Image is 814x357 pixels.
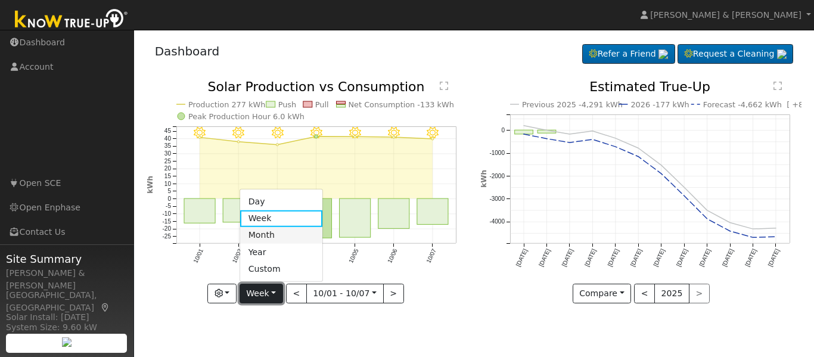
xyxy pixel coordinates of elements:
[767,248,781,268] text: [DATE]
[721,248,735,268] text: [DATE]
[440,81,448,91] text: 
[705,216,710,221] circle: onclick=""
[167,188,171,194] text: 5
[162,210,171,217] text: -10
[634,284,655,304] button: <
[613,136,618,141] circle: onclick=""
[353,136,356,138] circle: onclick=""
[388,127,400,139] i: 10/06 - Clear
[188,100,265,109] text: Production 277 kWh
[515,248,529,268] text: [DATE]
[286,284,307,304] button: <
[164,143,171,150] text: 35
[240,193,323,210] a: Day
[515,130,533,134] rect: onclick=""
[349,127,361,139] i: 10/05 - Clear
[192,248,204,265] text: 10/01
[636,154,641,159] circle: onclick=""
[339,198,370,237] rect: onclick=""
[489,195,505,202] text: -3000
[164,158,171,164] text: 25
[501,127,505,134] text: 0
[777,49,787,59] img: retrieve
[591,137,595,142] circle: onclick=""
[167,195,171,202] text: 0
[636,146,641,151] circle: onclick=""
[728,221,732,225] circle: onclick=""
[650,10,801,20] span: [PERSON_NAME] & [PERSON_NAME]
[237,141,240,143] circle: onclick=""
[567,132,572,136] circle: onclick=""
[306,284,384,304] button: 10/01 - 10/07
[315,100,329,109] text: Pull
[751,226,756,231] circle: onclick=""
[522,100,623,109] text: Previous 2025 -4,291 kWh
[240,244,323,260] a: Year
[164,173,171,179] text: 15
[659,163,664,167] circle: onclick=""
[207,79,424,94] text: Solar Production vs Consumption
[194,127,206,139] i: 10/01 - Clear
[480,170,488,188] text: kWh
[6,267,128,292] div: [PERSON_NAME] & [PERSON_NAME]
[489,150,505,157] text: -1000
[431,138,434,140] circle: onclick=""
[589,79,710,94] text: Estimated True-Up
[582,44,675,64] a: Refer a Friend
[188,112,305,121] text: Peak Production Hour 6.0 kWh
[164,166,171,172] text: 20
[231,248,243,265] text: 10/02
[164,181,171,187] text: 10
[62,337,72,347] img: retrieve
[271,127,283,139] i: 10/03 - MostlyClear
[162,226,171,232] text: -20
[310,127,322,139] i: 10/04 - Clear
[166,203,171,210] text: -5
[538,130,556,133] rect: onclick=""
[751,235,756,240] circle: onclick=""
[240,210,323,227] a: Week
[164,135,171,142] text: 40
[631,100,689,109] text: 2026 -177 kWh
[393,136,395,138] circle: onclick=""
[162,233,171,240] text: -25
[240,227,323,244] a: Month
[427,127,439,139] i: 10/07 - Clear
[567,140,572,145] circle: onclick=""
[654,284,689,304] button: 2025
[629,248,643,268] text: [DATE]
[383,284,404,304] button: >
[573,284,632,304] button: Compare
[6,251,128,267] span: Site Summary
[659,172,664,176] circle: onclick=""
[164,150,171,157] text: 30
[607,248,620,268] text: [DATE]
[698,248,712,268] text: [DATE]
[378,198,409,228] rect: onclick=""
[6,321,128,334] div: System Size: 9.60 kW
[489,219,505,225] text: -4000
[425,248,437,265] text: 10/07
[240,284,283,304] button: Week
[773,234,778,239] circle: onclick=""
[613,144,618,149] circle: onclick=""
[232,127,244,139] i: 10/02 - Clear
[278,100,296,109] text: Push
[653,248,666,268] text: [DATE]
[658,49,668,59] img: retrieve
[198,136,201,139] circle: onclick=""
[162,218,171,225] text: -15
[521,123,526,128] circle: onclick=""
[240,260,323,277] a: Custom
[386,248,399,265] text: 10/06
[276,144,278,146] circle: onclick=""
[675,248,689,268] text: [DATE]
[146,176,154,194] text: kWh
[583,248,597,268] text: [DATE]
[773,226,778,231] circle: onclick=""
[314,135,318,138] circle: onclick=""
[591,129,595,134] circle: onclick=""
[682,185,686,190] circle: onclick=""
[489,173,505,179] text: -2000
[6,311,128,324] div: Solar Install: [DATE]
